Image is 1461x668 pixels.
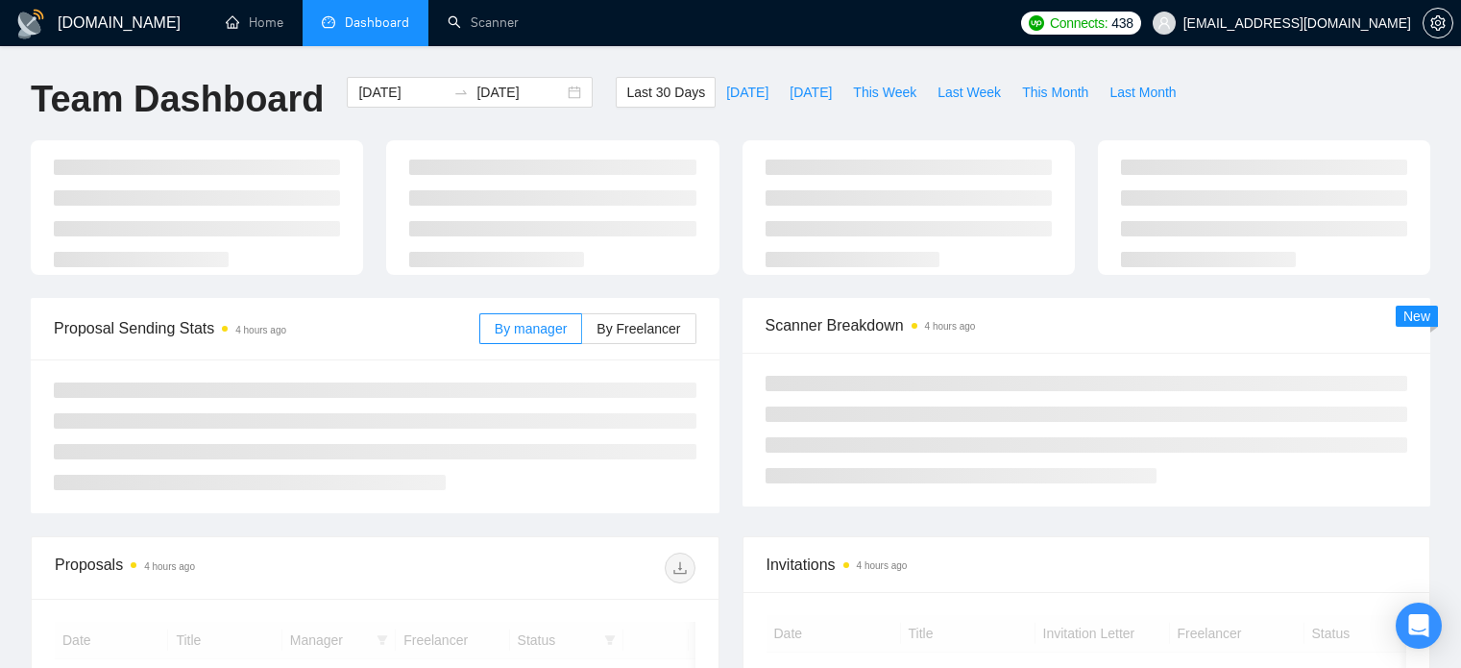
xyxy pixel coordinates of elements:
span: New [1403,309,1430,324]
a: searchScanner [448,14,519,31]
span: setting [1424,15,1452,31]
button: [DATE] [716,77,779,108]
span: This Month [1022,82,1088,103]
span: Invitations [767,553,1407,577]
span: By Freelancer [597,321,680,336]
span: Last 30 Days [626,82,705,103]
span: swap-right [453,85,469,100]
span: user [1157,16,1171,30]
time: 4 hours ago [144,561,195,572]
span: Connects: [1050,12,1108,34]
span: [DATE] [790,82,832,103]
time: 4 hours ago [925,321,976,332]
span: Last Week [937,82,1001,103]
button: Last Week [927,77,1011,108]
h1: Team Dashboard [31,77,324,122]
span: This Week [853,82,916,103]
button: Last 30 Days [616,77,716,108]
input: End date [476,82,564,103]
span: 438 [1111,12,1132,34]
button: setting [1423,8,1453,38]
div: Open Intercom Messenger [1396,603,1442,649]
span: Scanner Breakdown [766,313,1408,337]
input: Start date [358,82,446,103]
button: Last Month [1099,77,1186,108]
span: By manager [495,321,567,336]
a: setting [1423,15,1453,31]
span: Proposal Sending Stats [54,316,479,340]
time: 4 hours ago [235,325,286,335]
img: logo [15,9,46,39]
span: to [453,85,469,100]
button: This Month [1011,77,1099,108]
span: [DATE] [726,82,768,103]
span: dashboard [322,15,335,29]
a: homeHome [226,14,283,31]
time: 4 hours ago [857,560,908,571]
img: upwork-logo.png [1029,15,1044,31]
span: Dashboard [345,14,409,31]
button: [DATE] [779,77,842,108]
span: Last Month [1109,82,1176,103]
button: This Week [842,77,927,108]
div: Proposals [55,553,375,583]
